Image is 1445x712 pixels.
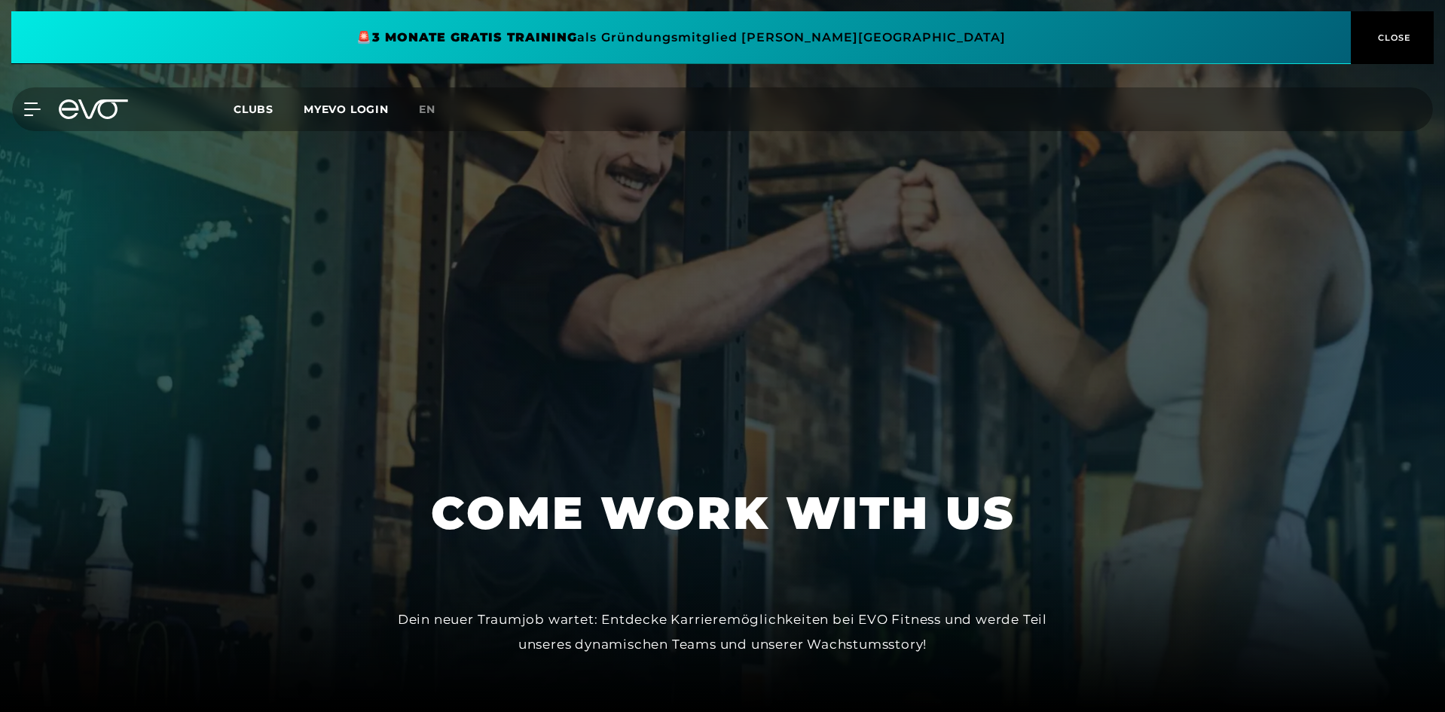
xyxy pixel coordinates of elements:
h1: COME WORK WITH US [431,484,1015,542]
div: Dein neuer Traumjob wartet: Entdecke Karrieremöglichkeiten bei EVO Fitness und werde Teil unseres... [383,607,1062,656]
a: en [419,101,454,118]
a: MYEVO LOGIN [304,102,389,116]
span: Clubs [234,102,273,116]
span: en [419,102,435,116]
button: CLOSE [1351,11,1434,64]
a: Clubs [234,102,304,116]
span: CLOSE [1374,31,1411,44]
